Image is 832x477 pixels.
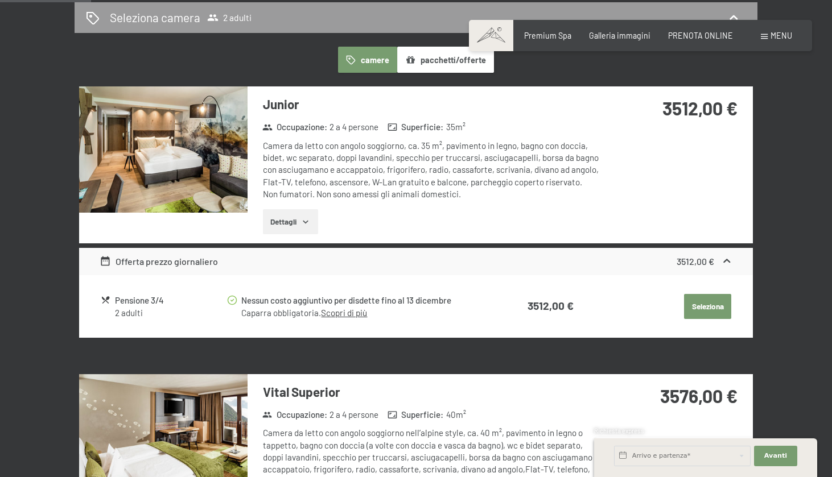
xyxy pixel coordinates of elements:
[528,299,574,312] strong: 3512,00 €
[662,97,738,119] strong: 3512,00 €
[262,121,327,133] strong: Occupazione :
[764,451,787,461] span: Avanti
[241,307,478,319] div: Caparra obbligatoria.
[79,248,753,275] div: Offerta prezzo giornaliero3512,00 €
[446,121,466,133] span: 35 m²
[262,409,327,421] strong: Occupazione :
[524,31,571,40] a: Premium Spa
[321,308,367,318] a: Scopri di più
[263,96,602,113] h3: Junior
[594,427,644,434] span: Richiesta express
[668,31,733,40] a: PRENOTA ONLINE
[329,409,378,421] span: 2 a 4 persone
[388,409,444,421] strong: Superficie :
[115,307,226,319] div: 2 adulti
[754,446,797,466] button: Avanti
[263,209,318,234] button: Dettagli
[660,385,738,407] strong: 3576,00 €
[338,47,397,73] button: camere
[329,121,378,133] span: 2 a 4 persone
[677,256,714,267] strong: 3512,00 €
[241,294,478,307] div: Nessun costo aggiuntivo per disdette fino al 13 dicembre
[79,86,248,213] img: mss_renderimg.php
[263,140,602,200] div: Camera da letto con angolo soggiorno, ca. 35 m², pavimento in legno, bagno con doccia, bidet, wc ...
[100,255,219,268] div: Offerta prezzo giornaliero
[263,383,602,401] h3: Vital Superior
[397,47,494,73] button: pacchetti/offerte
[446,409,466,421] span: 40 m²
[115,294,226,307] div: Pensione 3/4
[110,9,200,26] h2: Seleziona camera
[207,12,252,23] span: 2 adulti
[589,31,650,40] a: Galleria immagini
[771,31,792,40] span: Menu
[684,294,731,319] button: Seleziona
[388,121,444,133] strong: Superficie :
